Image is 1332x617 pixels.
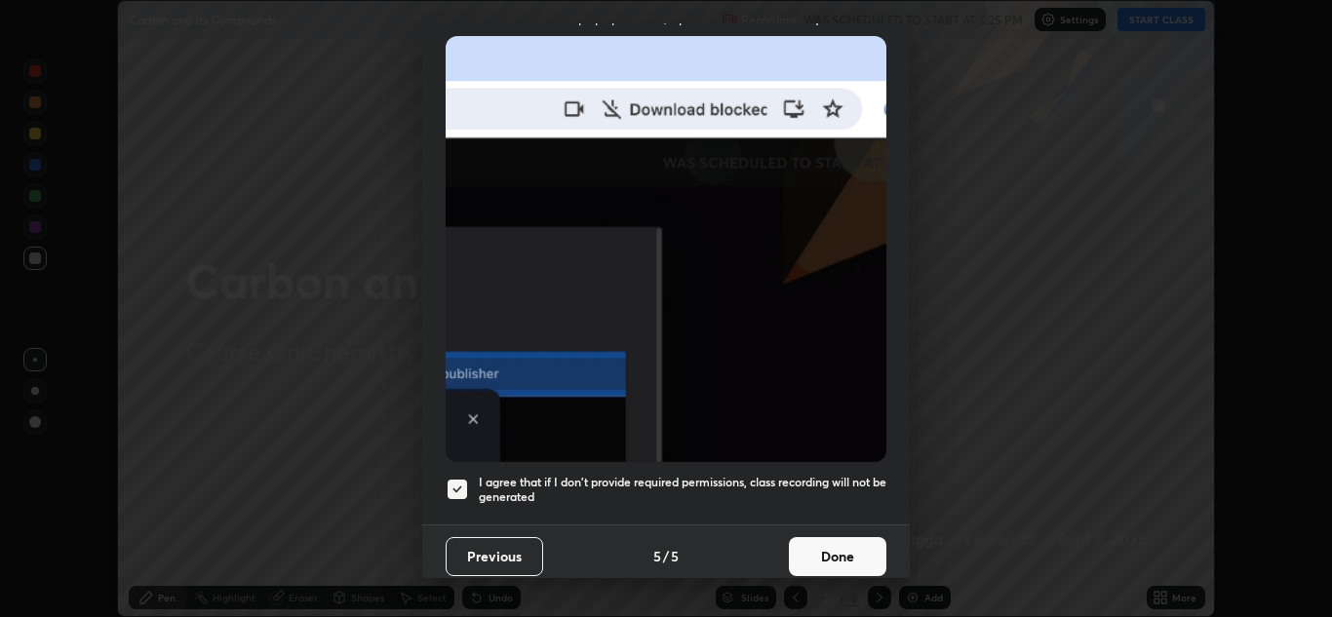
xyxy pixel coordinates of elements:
button: Done [789,537,886,576]
img: downloads-permission-blocked.gif [446,36,886,462]
h4: 5 [653,546,661,566]
h5: I agree that if I don't provide required permissions, class recording will not be generated [479,475,886,505]
h4: / [663,546,669,566]
h4: 5 [671,546,679,566]
button: Previous [446,537,543,576]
